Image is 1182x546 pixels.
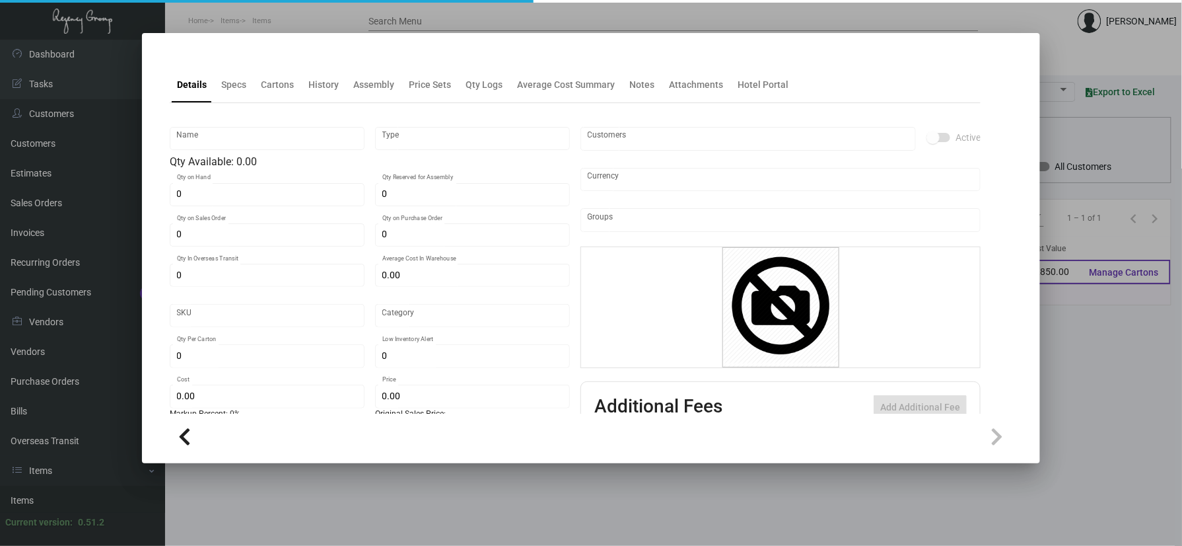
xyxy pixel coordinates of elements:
span: Active [956,130,981,145]
button: Add Additional Fee [874,395,967,419]
span: Add Additional Fee [880,402,960,412]
div: Cartons [261,78,294,92]
div: Qty Available: 0.00 [170,154,570,170]
div: 0.51.2 [78,516,104,529]
div: Current version: [5,516,73,529]
div: Average Cost Summary [517,78,615,92]
div: Hotel Portal [738,78,788,92]
h2: Additional Fees [594,395,722,419]
div: Attachments [669,78,723,92]
input: Add new.. [588,134,909,144]
div: Details [177,78,207,92]
div: Notes [629,78,654,92]
div: Assembly [353,78,394,92]
div: Qty Logs [466,78,503,92]
input: Add new.. [588,215,974,225]
div: Specs [221,78,246,92]
div: History [308,78,339,92]
div: Price Sets [409,78,451,92]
